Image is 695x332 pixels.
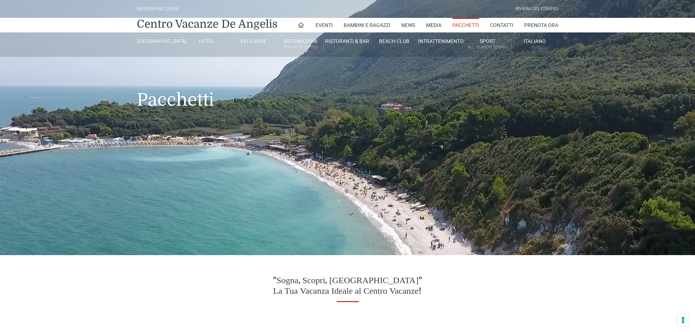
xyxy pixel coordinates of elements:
a: Media [426,18,441,32]
a: Bambini e Ragazzi [344,18,390,32]
small: All Season Tennis [464,44,511,51]
small: Rooms & Suites [277,44,324,51]
a: Exclusive [231,38,277,44]
h1: Pacchetti [137,57,558,121]
a: Italiano [511,38,558,44]
a: Contatti [490,18,513,32]
button: Le tue preferenze relative al consenso per le tecnologie di tracciamento [677,314,689,326]
a: Beach Club [371,38,418,44]
h3: "Sogna, Scopri, [GEOGRAPHIC_DATA]" La Tua Vacanza Ideale al Centro Vacanze! [245,276,450,297]
a: Prenota Ora [524,18,558,32]
a: [GEOGRAPHIC_DATA] [137,38,184,44]
a: Eventi [316,18,333,32]
span: Italiano [524,38,546,44]
div: Riviera Del Conero [516,5,558,12]
a: SportAll Season Tennis [464,38,511,51]
a: Pacchetti [452,18,479,32]
a: News [401,18,415,32]
a: Centro Vacanze De Angelis [137,17,278,31]
a: Hotel [184,38,230,44]
a: SistemazioniRooms & Suites [277,38,324,51]
div: [GEOGRAPHIC_DATA] [137,5,179,12]
a: Ristoranti & Bar [324,38,371,44]
a: Intrattenimento [418,38,464,44]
